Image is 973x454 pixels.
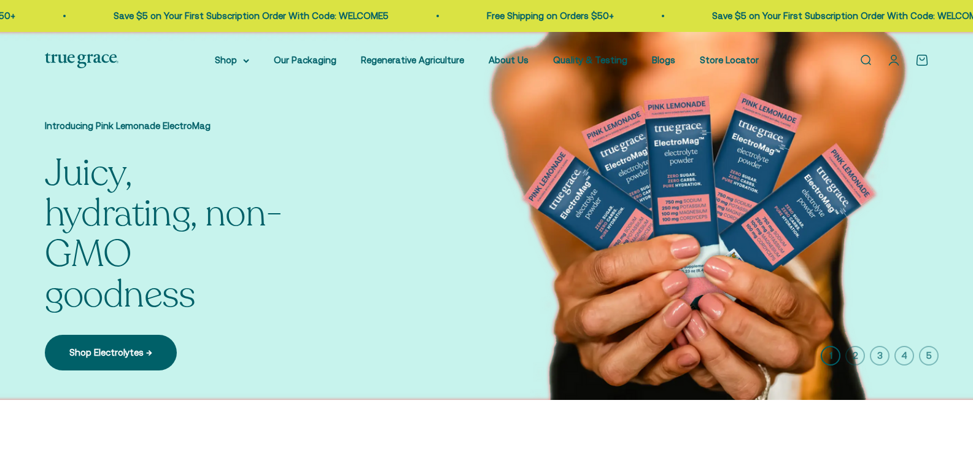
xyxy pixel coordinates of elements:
[215,53,249,68] summary: Shop
[845,346,865,366] button: 2
[112,9,387,23] p: Save $5 on Your First Subscription Order With Code: WELCOME5
[553,55,627,65] a: Quality & Testing
[361,55,464,65] a: Regenerative Agriculture
[45,148,282,320] split-lines: Juicy, hydrating, non-GMO goodness
[894,346,914,366] button: 4
[919,346,939,366] button: 5
[652,55,675,65] a: Blogs
[45,119,290,133] p: Introducing Pink Lemonade ElectroMag
[486,10,613,21] a: Free Shipping on Orders $50+
[870,346,890,366] button: 3
[489,55,529,65] a: About Us
[821,346,840,366] button: 1
[700,55,759,65] a: Store Locator
[274,55,336,65] a: Our Packaging
[45,335,177,370] a: Shop Electrolytes →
